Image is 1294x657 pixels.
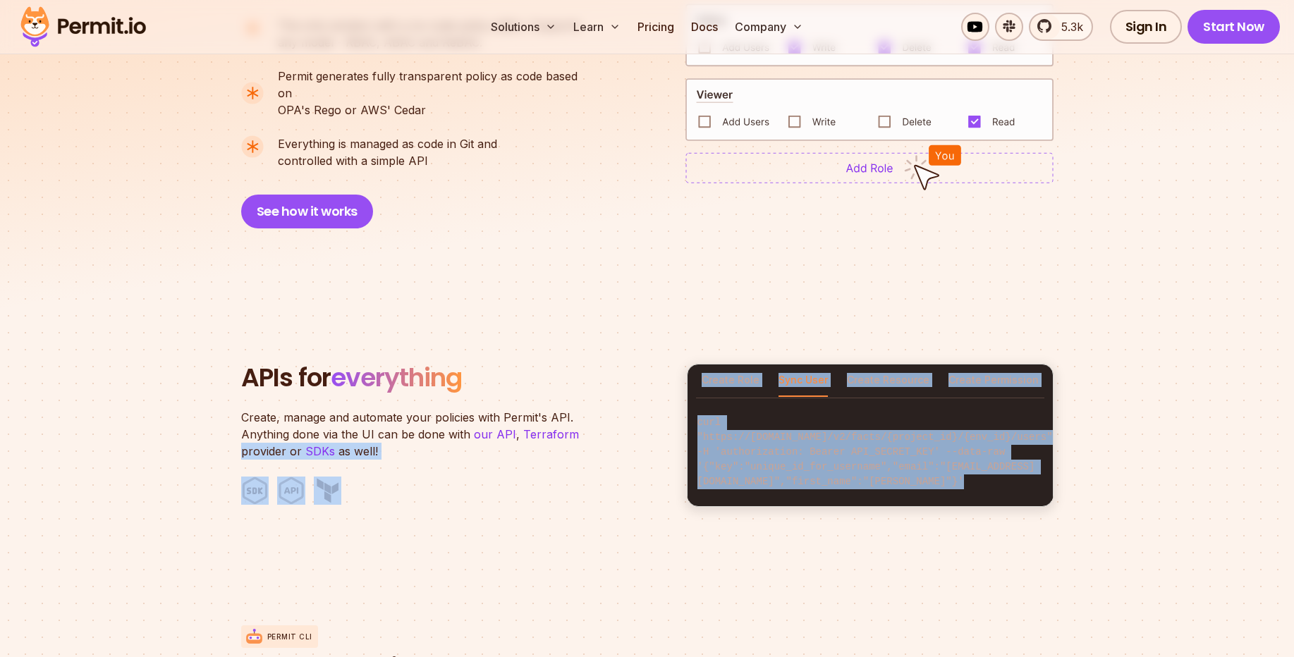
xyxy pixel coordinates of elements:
[523,427,579,441] a: Terraform
[241,195,373,228] button: See how it works
[779,364,828,397] button: Sync User
[847,364,929,397] button: Create Resource
[1110,10,1183,44] a: Sign In
[267,632,312,642] p: Permit CLI
[568,13,626,41] button: Learn
[685,13,724,41] a: Docs
[331,360,462,395] span: everything
[485,13,562,41] button: Solutions
[1053,18,1083,35] span: 5.3k
[278,68,592,118] p: OPA's Rego or AWS' Cedar
[1188,10,1280,44] a: Start Now
[688,404,1053,501] code: curl "https://[DOMAIN_NAME]/v2/facts/{project_id}/{env_id}/users" -H 'authorization: Bearer API_S...
[14,3,152,51] img: Permit logo
[1029,13,1093,41] a: 5.3k
[729,13,809,41] button: Company
[305,444,335,458] a: SDKs
[948,364,1039,397] button: Create Permission
[241,409,594,460] p: Create, manage and automate your policies with Permit's API. Anything done via the UI can be done...
[632,13,680,41] a: Pricing
[241,364,670,392] h2: APIs for
[702,364,759,397] button: Create Role
[278,135,497,152] span: Everything is managed as code in Git and
[278,68,592,102] span: Permit generates fully transparent policy as code based on
[278,135,497,169] p: controlled with a simple API
[474,427,516,441] a: our API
